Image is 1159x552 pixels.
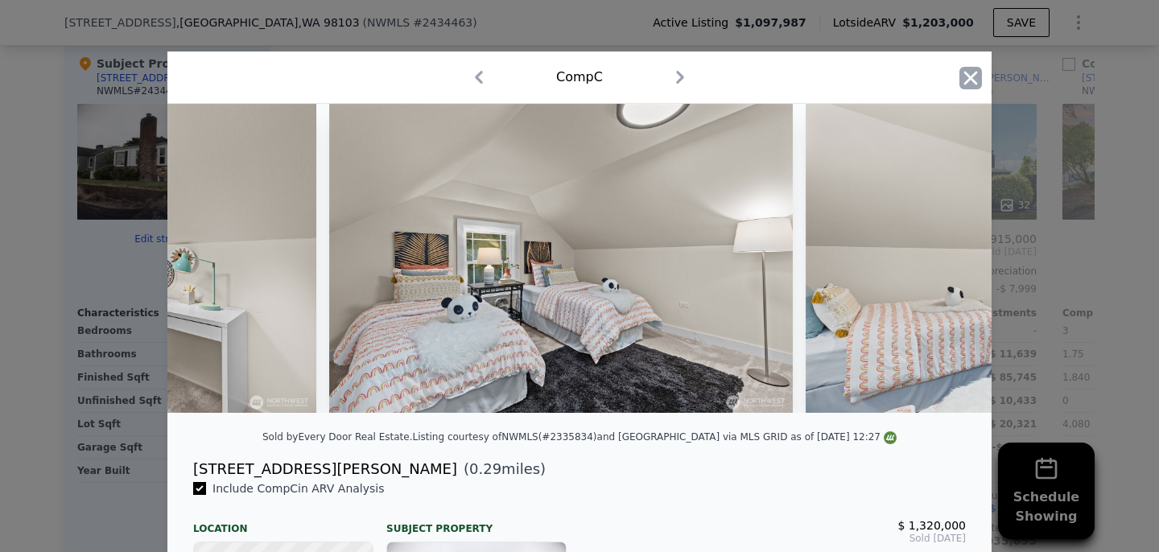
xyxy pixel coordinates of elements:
span: 0.29 [469,460,501,477]
div: Subject Property [386,509,567,535]
span: Sold [DATE] [592,532,966,545]
div: Location [193,509,373,535]
img: Property Img [329,104,793,413]
div: Comp C [556,68,603,87]
div: Listing courtesy of NWMLS (#2335834) and [GEOGRAPHIC_DATA] via MLS GRID as of [DATE] 12:27 [413,431,897,443]
div: [STREET_ADDRESS][PERSON_NAME] [193,458,457,480]
span: $ 1,320,000 [897,519,966,532]
span: Include Comp C in ARV Analysis [206,482,391,495]
div: Sold by Every Door Real Estate . [262,431,413,443]
img: NWMLS Logo [884,431,897,444]
span: ( miles) [457,458,546,480]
